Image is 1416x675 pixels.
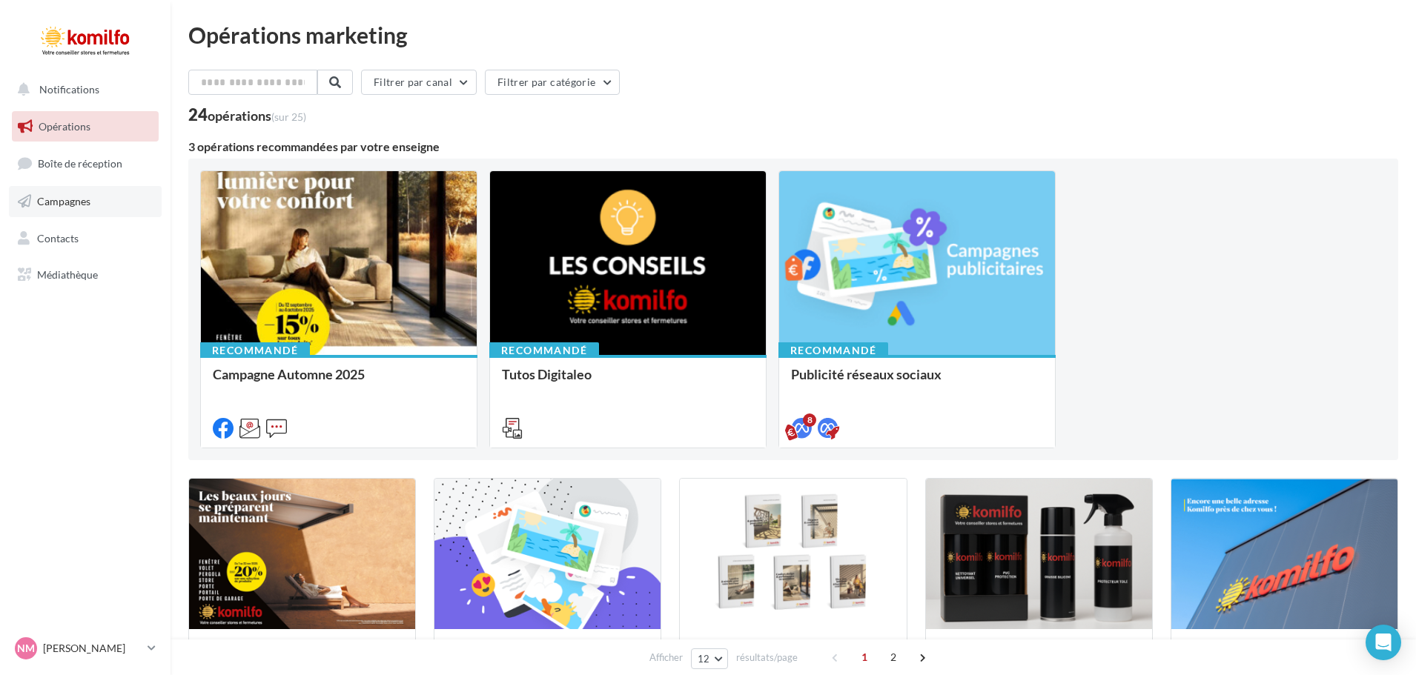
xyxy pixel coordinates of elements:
[37,268,98,281] span: Médiathèque
[736,651,798,665] span: résultats/page
[791,367,1043,396] div: Publicité réseaux sociaux
[38,157,122,170] span: Boîte de réception
[691,648,729,669] button: 12
[9,147,162,179] a: Boîte de réception
[43,641,142,656] p: [PERSON_NAME]
[853,645,876,669] span: 1
[485,70,620,95] button: Filtrer par catégorie
[208,109,306,122] div: opérations
[188,107,306,123] div: 24
[9,186,162,217] a: Campagnes
[778,342,888,359] div: Recommandé
[188,141,1398,153] div: 3 opérations recommandées par votre enseigne
[39,120,90,133] span: Opérations
[489,342,599,359] div: Recommandé
[37,231,79,244] span: Contacts
[803,413,816,427] div: 8
[200,342,310,359] div: Recommandé
[213,367,465,396] div: Campagne Automne 2025
[9,259,162,290] a: Médiathèque
[12,634,159,662] a: NM [PERSON_NAME]
[9,111,162,142] a: Opérations
[1366,625,1401,660] div: Open Intercom Messenger
[17,641,35,656] span: NM
[9,74,156,105] button: Notifications
[39,83,99,96] span: Notifications
[881,645,905,669] span: 2
[271,110,306,123] span: (sur 25)
[502,367,754,396] div: Tutos Digitaleo
[698,653,710,665] span: 12
[188,24,1398,46] div: Opérations marketing
[37,195,90,207] span: Campagnes
[649,651,683,665] span: Afficher
[361,70,477,95] button: Filtrer par canal
[9,223,162,254] a: Contacts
